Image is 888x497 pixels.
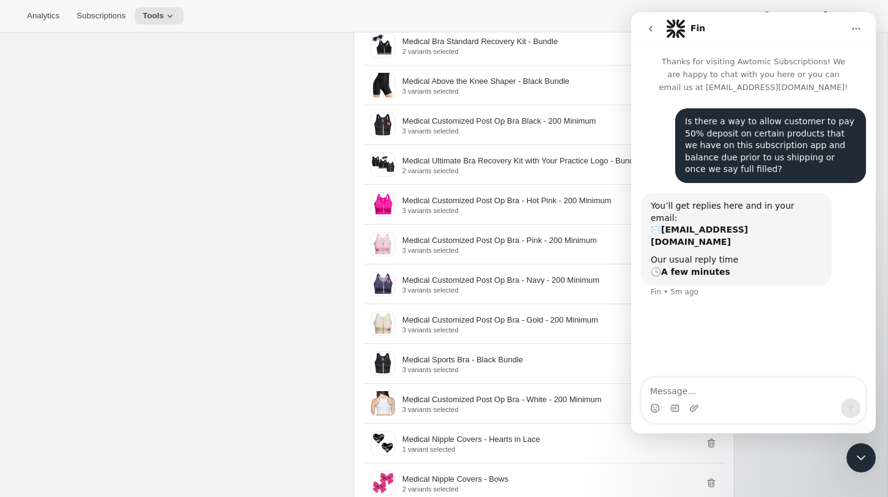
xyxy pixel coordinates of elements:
span: Analytics [27,11,59,21]
iframe: Intercom live chat [631,12,876,433]
p: 2 variants selected [402,48,558,55]
p: 3 variants selected [402,326,598,334]
p: 3 variants selected [402,286,599,294]
p: Medical Sports Bra - Black Bundle [402,354,523,366]
p: 3 variants selected [402,366,523,373]
img: Medical Nipple Covers - Bows [371,471,395,495]
button: Tools [135,7,183,24]
img: Medical Ultimate Bra Recovery Kit with Your Practice Logo - Bundle [371,152,395,177]
iframe: Intercom live chat [846,443,876,473]
p: Medical Nipple Covers - Hearts in Lace [402,433,540,446]
p: Medical Customized Post Op Bra - Navy - 200 Minimum [402,274,599,286]
p: 3 variants selected [402,88,569,95]
img: Medical Sports Bra - Black Bundle [371,351,395,376]
img: Medical Bra Standard Recovery Kit - Bundle [371,33,395,58]
img: Medical Customized Post Op Bra - Hot Pink - 200 Minimum [371,192,395,217]
p: Medical Customized Post Op Bra - Pink - 200 Minimum [402,234,597,247]
p: 3 variants selected [402,247,597,254]
p: Medical Customized Post Op Bra - Hot Pink - 200 Minimum [402,195,612,207]
button: Subscriptions [69,7,133,24]
img: Medical Customized Post Op Bra - Pink - 200 Minimum [371,232,395,256]
p: Medical Above the Knee Shaper - Black Bundle [402,75,569,88]
img: Medical Customized Post Op Bra - Gold - 200 Minimum [371,312,395,336]
button: Analytics [20,7,67,24]
button: Settings [812,7,868,24]
p: 3 variants selected [402,406,602,413]
p: Medical Ultimate Bra Recovery Kit with Your Practice Logo - Bundle [402,155,640,167]
p: 1 variant selected [402,446,540,453]
p: 2 variants selected [402,167,640,174]
img: Medical Customized Post Op Bra Black - 200 Minimum [371,113,395,137]
p: 3 variants selected [402,127,596,135]
img: Medical Above the Knee Shaper - Black Bundle [371,73,395,97]
p: Medical Customized Post Op Bra Black - 200 Minimum [402,115,596,127]
p: Medical Customized Post Op Bra - White - 200 Minimum [402,394,602,406]
span: Subscriptions [76,11,125,21]
img: Medical Nipple Covers - Hearts in Lace [371,431,395,455]
span: Help [773,11,790,21]
p: 2 variants selected [402,485,508,493]
span: Settings [832,11,861,21]
button: Help [753,7,809,24]
span: Tools [142,11,164,21]
img: Medical Customized Post Op Bra - Navy - 200 Minimum [371,272,395,296]
p: Medical Bra Standard Recovery Kit - Bundle [402,35,558,48]
p: Medical Nipple Covers - Bows [402,473,508,485]
p: Medical Customized Post Op Bra - Gold - 200 Minimum [402,314,598,326]
img: Medical Customized Post Op Bra - White - 200 Minimum [371,391,395,416]
p: 3 variants selected [402,207,612,214]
